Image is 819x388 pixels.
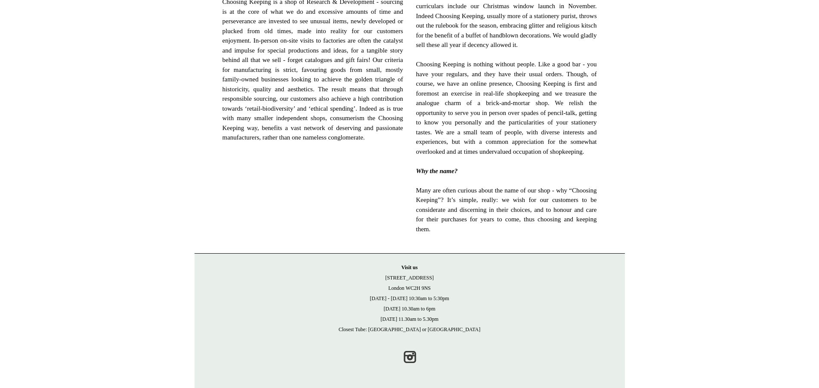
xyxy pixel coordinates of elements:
strong: Visit us [402,264,418,270]
p: [STREET_ADDRESS] London WC2H 9NS [DATE] - [DATE] 10:30am to 5:30pm [DATE] 10.30am to 6pm [DATE] 1... [203,262,616,335]
span: Why the name? [416,168,458,174]
a: Instagram [400,348,419,366]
